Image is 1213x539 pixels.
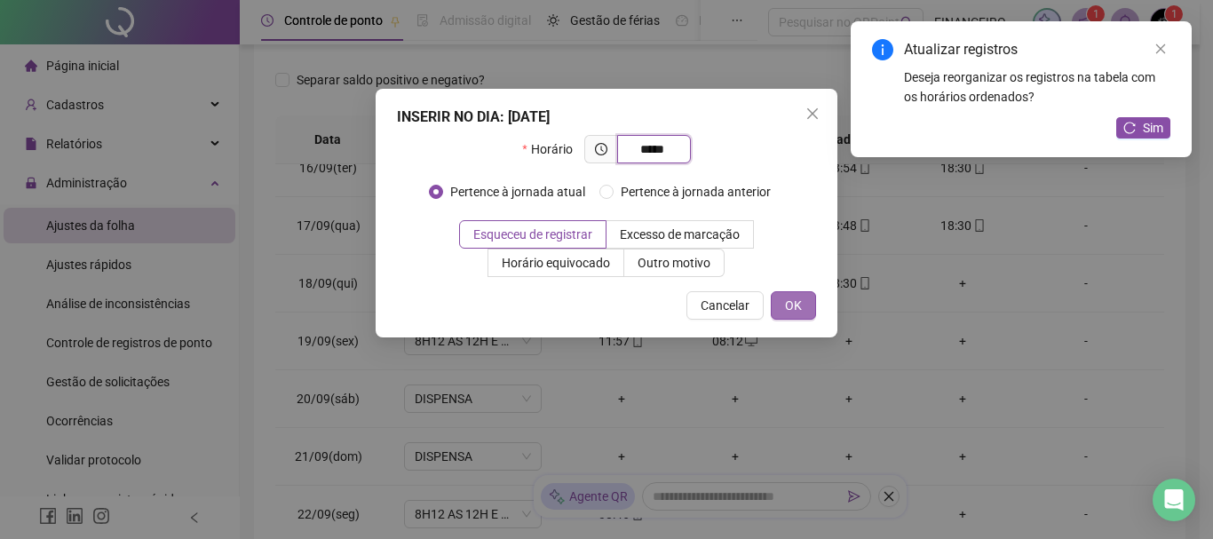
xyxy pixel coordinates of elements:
[638,256,710,270] span: Outro motivo
[614,182,778,202] span: Pertence à jornada anterior
[686,291,764,320] button: Cancelar
[798,99,827,128] button: Close
[1116,117,1170,139] button: Sim
[522,135,583,163] label: Horário
[904,67,1170,107] div: Deseja reorganizar os registros na tabela com os horários ordenados?
[701,296,749,315] span: Cancelar
[771,291,816,320] button: OK
[397,107,816,128] div: INSERIR NO DIA : [DATE]
[502,256,610,270] span: Horário equivocado
[1154,43,1167,55] span: close
[620,227,740,242] span: Excesso de marcação
[1143,118,1163,138] span: Sim
[785,296,802,315] span: OK
[595,143,607,155] span: clock-circle
[805,107,820,121] span: close
[1151,39,1170,59] a: Close
[443,182,592,202] span: Pertence à jornada atual
[1153,479,1195,521] div: Open Intercom Messenger
[473,227,592,242] span: Esqueceu de registrar
[872,39,893,60] span: info-circle
[1123,122,1136,134] span: reload
[904,39,1170,60] div: Atualizar registros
